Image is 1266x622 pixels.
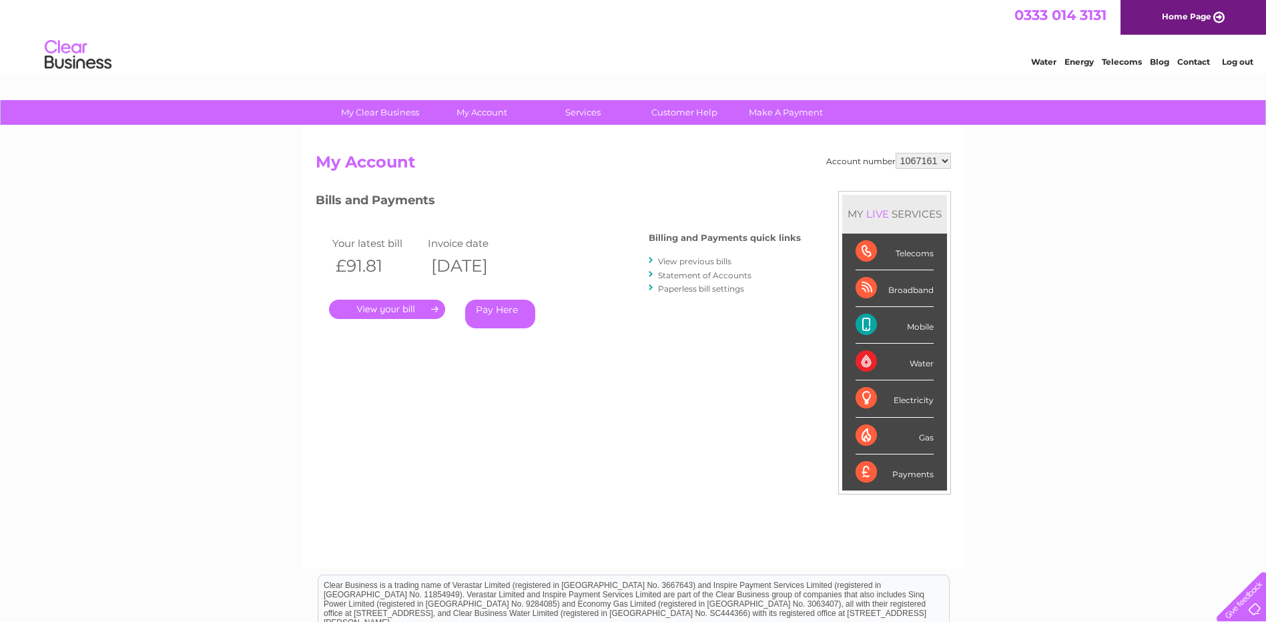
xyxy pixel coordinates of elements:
[316,153,951,178] h2: My Account
[856,234,934,270] div: Telecoms
[316,191,801,214] h3: Bills and Payments
[329,300,445,319] a: .
[649,233,801,243] h4: Billing and Payments quick links
[856,307,934,344] div: Mobile
[856,270,934,307] div: Broadband
[864,208,892,220] div: LIVE
[1150,57,1169,67] a: Blog
[424,234,521,252] td: Invoice date
[44,35,112,75] img: logo.png
[658,270,751,280] a: Statement of Accounts
[731,100,841,125] a: Make A Payment
[528,100,638,125] a: Services
[1014,7,1106,23] a: 0333 014 3131
[329,252,425,280] th: £91.81
[1177,57,1210,67] a: Contact
[426,100,537,125] a: My Account
[856,380,934,417] div: Electricity
[424,252,521,280] th: [DATE]
[1064,57,1094,67] a: Energy
[1102,57,1142,67] a: Telecoms
[1222,57,1253,67] a: Log out
[329,234,425,252] td: Your latest bill
[318,7,949,65] div: Clear Business is a trading name of Verastar Limited (registered in [GEOGRAPHIC_DATA] No. 3667643...
[856,454,934,491] div: Payments
[465,300,535,328] a: Pay Here
[1031,57,1056,67] a: Water
[325,100,435,125] a: My Clear Business
[842,195,947,233] div: MY SERVICES
[629,100,739,125] a: Customer Help
[658,284,744,294] a: Paperless bill settings
[856,344,934,380] div: Water
[826,153,951,169] div: Account number
[658,256,731,266] a: View previous bills
[856,418,934,454] div: Gas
